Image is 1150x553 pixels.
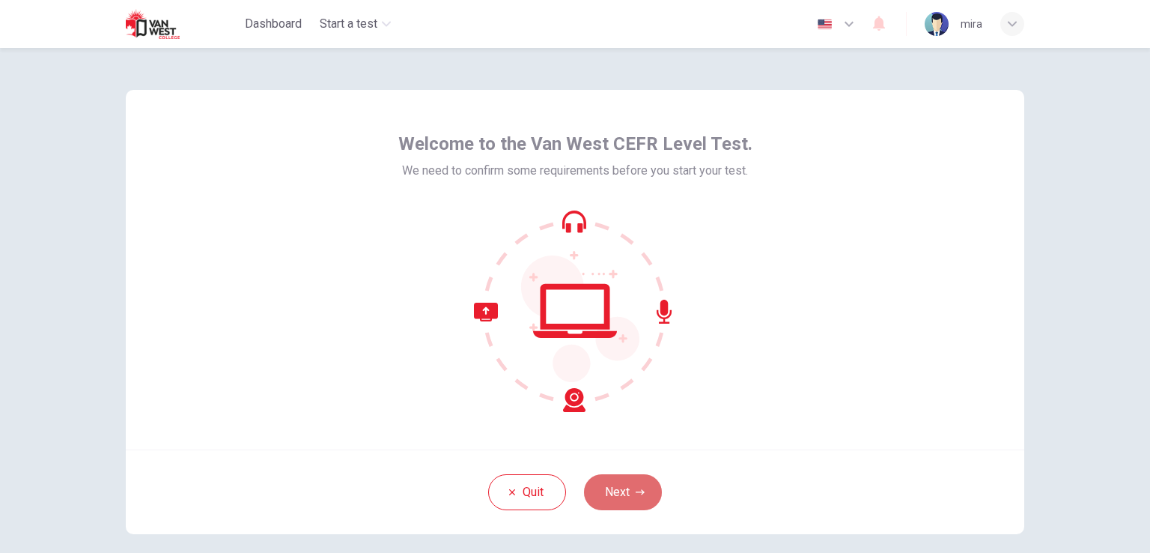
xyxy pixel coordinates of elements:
div: mira [961,15,982,33]
img: en [815,19,834,30]
button: Start a test [314,10,397,37]
span: Dashboard [245,15,302,33]
span: We need to confirm some requirements before you start your test. [402,162,748,180]
button: Quit [488,474,566,510]
button: Dashboard [239,10,308,37]
button: Next [584,474,662,510]
span: Start a test [320,15,377,33]
img: Van West logo [126,9,204,39]
span: Welcome to the Van West CEFR Level Test. [398,132,752,156]
a: Van West logo [126,9,239,39]
img: Profile picture [925,12,949,36]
